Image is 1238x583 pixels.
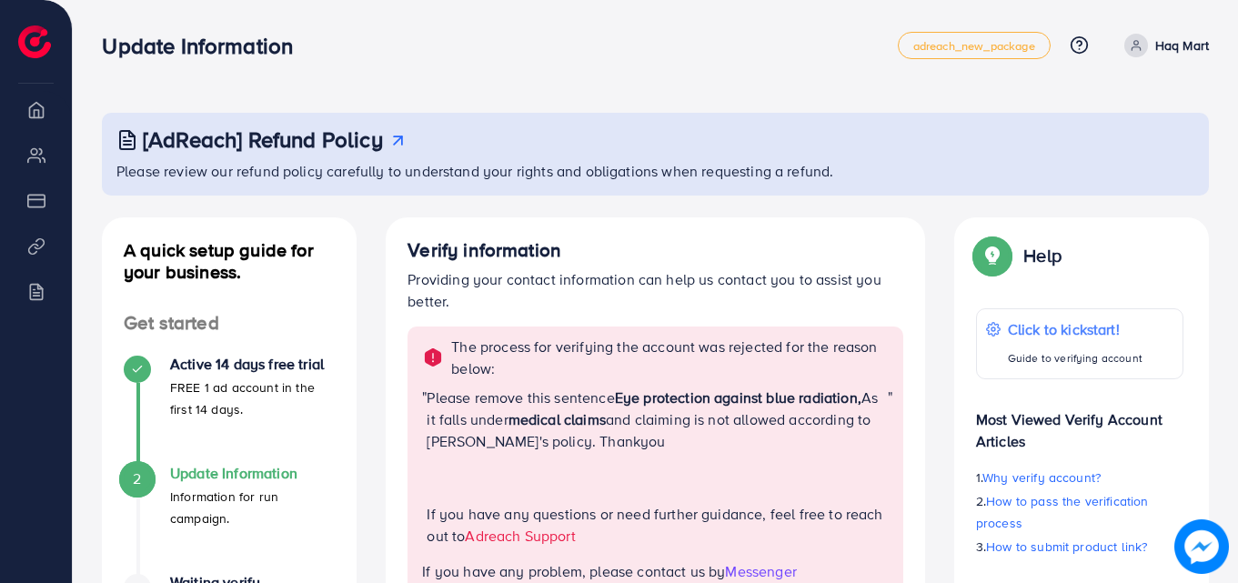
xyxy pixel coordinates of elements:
[465,526,575,546] a: Adreach Support
[133,468,141,489] span: 2
[102,312,357,335] h4: Get started
[427,503,887,547] p: If you have any questions or need further guidance, feel free to reach out to
[18,25,51,58] img: logo
[170,465,335,482] h4: Update Information
[170,377,335,420] p: FREE 1 ad account in the first 14 days.
[976,536,1183,558] p: 3.
[1155,35,1209,56] p: Haq Mart
[508,409,606,429] strong: medical claims
[1174,519,1229,574] img: image
[1023,245,1062,266] p: Help
[986,538,1147,556] span: How to submit product link?
[1117,34,1209,57] a: Haq Mart
[976,394,1183,452] p: Most Viewed Verify Account Articles
[170,356,335,373] h4: Active 14 days free trial
[976,467,1183,488] p: 1.
[1008,318,1142,340] p: Click to kickstart!
[422,387,427,561] span: "
[725,561,796,581] span: Messenger
[102,465,357,574] li: Update Information
[1008,347,1142,369] p: Guide to verifying account
[143,126,383,153] h3: [AdReach] Refund Policy
[102,239,357,283] h4: A quick setup guide for your business.
[888,387,892,561] span: "
[913,40,1035,52] span: adreach_new_package
[422,347,444,368] img: alert
[976,490,1183,534] p: 2.
[408,239,903,262] h4: Verify information
[102,33,307,59] h3: Update Information
[408,268,903,312] p: Providing your contact information can help us contact you to assist you better.
[422,561,725,581] span: If you have any problem, please contact us by
[898,32,1051,59] a: adreach_new_package
[102,356,357,465] li: Active 14 days free trial
[427,387,887,452] p: Please remove this sentence As it falls under and claiming is not allowed according to [PERSON_NA...
[976,492,1149,532] span: How to pass the verification process
[615,387,861,407] strong: Eye protection against blue radiation,
[982,468,1101,487] span: Why verify account?
[170,486,335,529] p: Information for run campaign.
[116,160,1198,182] p: Please review our refund policy carefully to understand your rights and obligations when requesti...
[976,239,1009,272] img: Popup guide
[451,336,892,379] p: The process for verifying the account was rejected for the reason below:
